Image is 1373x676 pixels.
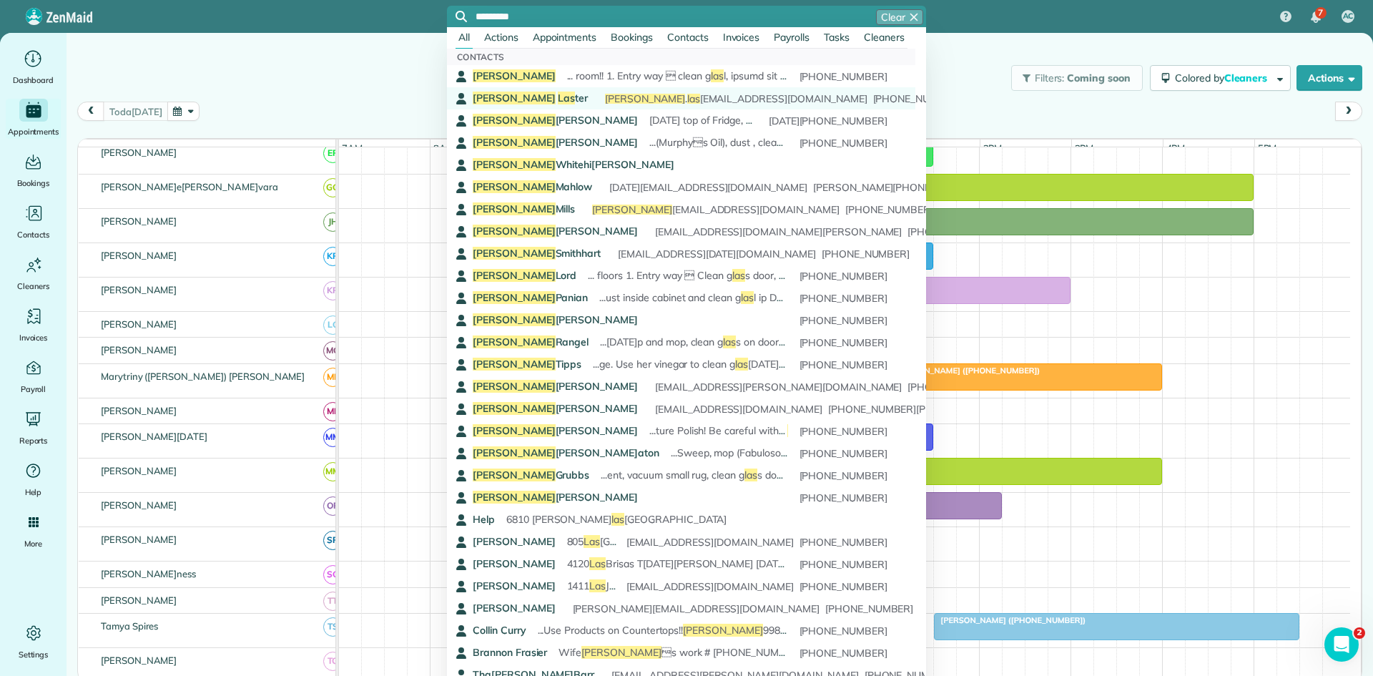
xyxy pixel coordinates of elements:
a: [PERSON_NAME][PERSON_NAME][EMAIL_ADDRESS][PERSON_NAME][DOMAIN_NAME][PHONE_NUMBER] [447,376,915,398]
span: las [611,513,624,526]
span: [PERSON_NAME] [473,136,556,149]
span: [PERSON_NAME] [473,402,638,415]
span: [PHONE_NUMBER] [797,471,887,481]
span: [PERSON_NAME] ([PHONE_NUMBER]) [887,366,1040,376]
span: [PERSON_NAME] [473,180,556,193]
span: Cleaners [1224,72,1270,84]
span: Invoices [19,330,48,345]
span: las [711,69,724,82]
span: Marytriny ([PERSON_NAME]) [PERSON_NAME] [98,371,307,382]
span: [PERSON_NAME] [473,602,556,614]
span: las [787,424,800,437]
span: [PHONE_NUMBER] [797,559,887,569]
a: [PERSON_NAME]805Las[GEOGRAPHIC_DATA] 75052 ? ?[EMAIL_ADDRESS][DOMAIN_NAME][PHONE_NUMBER] [447,531,915,553]
span: Panian [473,291,588,304]
span: ME [323,368,343,387]
button: prev [77,102,104,121]
span: KR [323,281,343,300]
a: Cleaners [6,253,61,293]
span: [PERSON_NAME] [473,69,556,82]
a: [PERSON_NAME]1411LasJardines ct. [GEOGRAPHIC_DATA][EMAIL_ADDRESS][DOMAIN_NAME][PHONE_NUMBER] [447,575,915,597]
span: 805 [GEOGRAPHIC_DATA] 75052 ? ? [567,535,749,548]
span: TS [323,617,343,637]
span: [PHONE_NUMBER] [797,360,887,370]
span: 6810 [PERSON_NAME] [GEOGRAPHIC_DATA] [506,513,727,526]
span: MM [323,462,343,481]
span: [PERSON_NAME] [473,579,556,592]
span: Collin Curry [473,624,526,637]
span: Colored by [1175,72,1272,84]
span: las [732,269,745,282]
div: 7 unread notifications [1301,1,1331,33]
span: Bookings [611,31,653,44]
span: Grubbs [473,469,589,481]
span: AC [1343,11,1354,22]
a: Appointments [6,99,61,139]
span: Las [589,579,606,592]
span: [PHONE_NUMBER] [905,382,995,392]
span: [PERSON_NAME] [98,594,180,606]
a: [PERSON_NAME][PERSON_NAME][PHONE_NUMBER] [447,309,915,331]
span: [PERSON_NAME] [473,424,556,437]
span: las [741,291,754,304]
span: [PHONE_NUMBER] [797,315,887,325]
span: [PERSON_NAME] [473,225,556,237]
span: EP [323,144,343,163]
span: Help [473,513,495,526]
span: [PERSON_NAME] [592,203,672,216]
span: [PERSON_NAME] [98,344,180,356]
a: [PERSON_NAME]Mills[PERSON_NAME][EMAIL_ADDRESS][DOMAIN_NAME][PHONE_NUMBER] [447,198,915,220]
span: [PERSON_NAME] [98,284,180,295]
a: [PERSON_NAME]Grubbs...ent, vacuum small rug, clean glass door 6. Kitchen  Sweep and mop (fabulos... [447,464,915,486]
span: [PHONE_NUMBER] [797,293,887,303]
span: [PERSON_NAME] [473,269,556,282]
span: [PERSON_NAME] [473,225,638,237]
a: Contacts [6,202,61,242]
span: Dashboard [13,73,54,87]
span: [EMAIL_ADDRESS][DOMAIN_NAME][PERSON_NAME] [655,227,902,237]
span: [PERSON_NAME] [473,202,556,215]
span: [PERSON_NAME] ([PHONE_NUMBER]) [933,615,1086,625]
span: Appointments [8,124,59,139]
span: [PERSON_NAME]ness [98,568,199,579]
button: next [1335,102,1362,121]
span: Contacts [17,227,49,242]
span: [PHONE_NUMBER] [797,626,887,636]
span: TG [323,652,343,671]
span: [PERSON_NAME]e[PERSON_NAME]vara [98,181,281,192]
span: [PERSON_NAME]aton [473,446,659,459]
span: Contacts [667,31,709,44]
span: Whitehi[PERSON_NAME] [473,158,674,171]
span: 2pm [980,142,1005,154]
span: Bookings [17,176,50,190]
span: Payrolls [774,31,809,44]
span: Rangel [473,335,589,348]
a: [PERSON_NAME][PERSON_NAME][DATE] top of Fridge, dust, clean gl ipsu. 9. Dol - sita con adipis 1. ... [447,109,915,132]
span: [PHONE_NUMBER] [870,94,961,104]
span: [PERSON_NAME] [98,147,180,158]
span: [PHONE_NUMBER] [842,205,933,215]
a: [PERSON_NAME][PERSON_NAME]aton...Sweep, mop (Fabuloso), clean gs door, vacuum rug, dust 2. Laundr... [447,442,915,464]
span: 5pm [1255,142,1280,154]
span: [PERSON_NAME] [473,446,556,459]
a: [PERSON_NAME] Laster[PERSON_NAME].las[EMAIL_ADDRESS][DOMAIN_NAME][PHONE_NUMBER] [447,87,915,109]
span: [PERSON_NAME] [473,491,638,504]
span: [PHONE_NUMBER] [797,338,887,348]
span: [PHONE_NUMBER] [797,537,887,547]
span: [PERSON_NAME] [605,92,685,105]
span: [PHONE_NUMBER] [797,271,887,281]
a: Reports [6,408,61,448]
span: 4120 Brisas T[DATE][PERSON_NAME] [DATE] [567,557,787,570]
span: JH [323,212,343,232]
span: Settings [19,647,49,662]
span: Mills [473,202,575,215]
span: [PERSON_NAME] [98,405,180,416]
span: Las [584,535,600,548]
span: SC [323,565,343,584]
span: [EMAIL_ADDRESS][DOMAIN_NAME] [655,404,822,414]
span: Payroll [21,382,46,396]
span: [PERSON_NAME] [581,646,661,659]
span: Filters: [1035,72,1065,84]
span: Tamya Spires [98,620,162,632]
span: [PERSON_NAME] [98,655,180,666]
